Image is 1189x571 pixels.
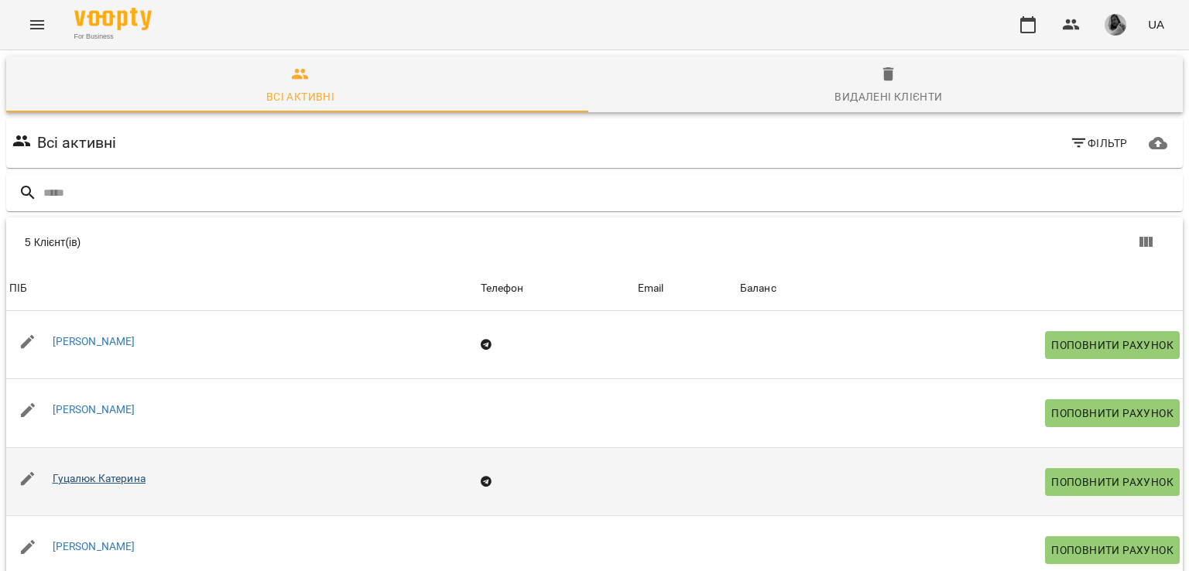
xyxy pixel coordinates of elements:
span: Email [638,279,734,298]
button: Фільтр [1064,129,1134,157]
span: Поповнити рахунок [1051,404,1174,422]
a: [PERSON_NAME] [53,403,135,415]
div: Всі активні [266,87,334,106]
span: Баланс [740,279,1180,298]
div: Email [638,279,664,298]
span: UA [1148,16,1164,32]
div: Баланс [740,279,776,298]
button: Menu [19,6,56,43]
img: e5293e2da6ed50ac3e3312afa6d7e185.jpg [1105,14,1126,36]
span: For Business [74,32,152,42]
span: Поповнити рахунок [1051,541,1174,559]
button: Поповнити рахунок [1045,331,1180,359]
button: Вигляд колонок [1127,224,1164,261]
span: Фільтр [1070,134,1128,152]
button: Поповнити рахунок [1045,536,1180,564]
a: [PERSON_NAME] [53,335,135,347]
div: Видалені клієнти [834,87,942,106]
span: Поповнити рахунок [1051,473,1174,491]
div: Sort [481,279,524,298]
a: Гуцалюк Катерина [53,472,146,484]
h6: Всі активні [37,131,117,155]
div: Sort [740,279,776,298]
div: Телефон [481,279,524,298]
div: ПІБ [9,279,27,298]
a: [PERSON_NAME] [53,540,135,552]
div: Table Toolbar [6,217,1183,267]
span: Поповнити рахунок [1051,336,1174,354]
div: Sort [638,279,664,298]
img: Voopty Logo [74,8,152,30]
span: Телефон [481,279,632,298]
span: ПІБ [9,279,475,298]
button: Поповнити рахунок [1045,399,1180,427]
button: UA [1142,10,1170,39]
div: Sort [9,279,27,298]
div: 5 Клієнт(ів) [25,234,604,250]
button: Поповнити рахунок [1045,468,1180,496]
